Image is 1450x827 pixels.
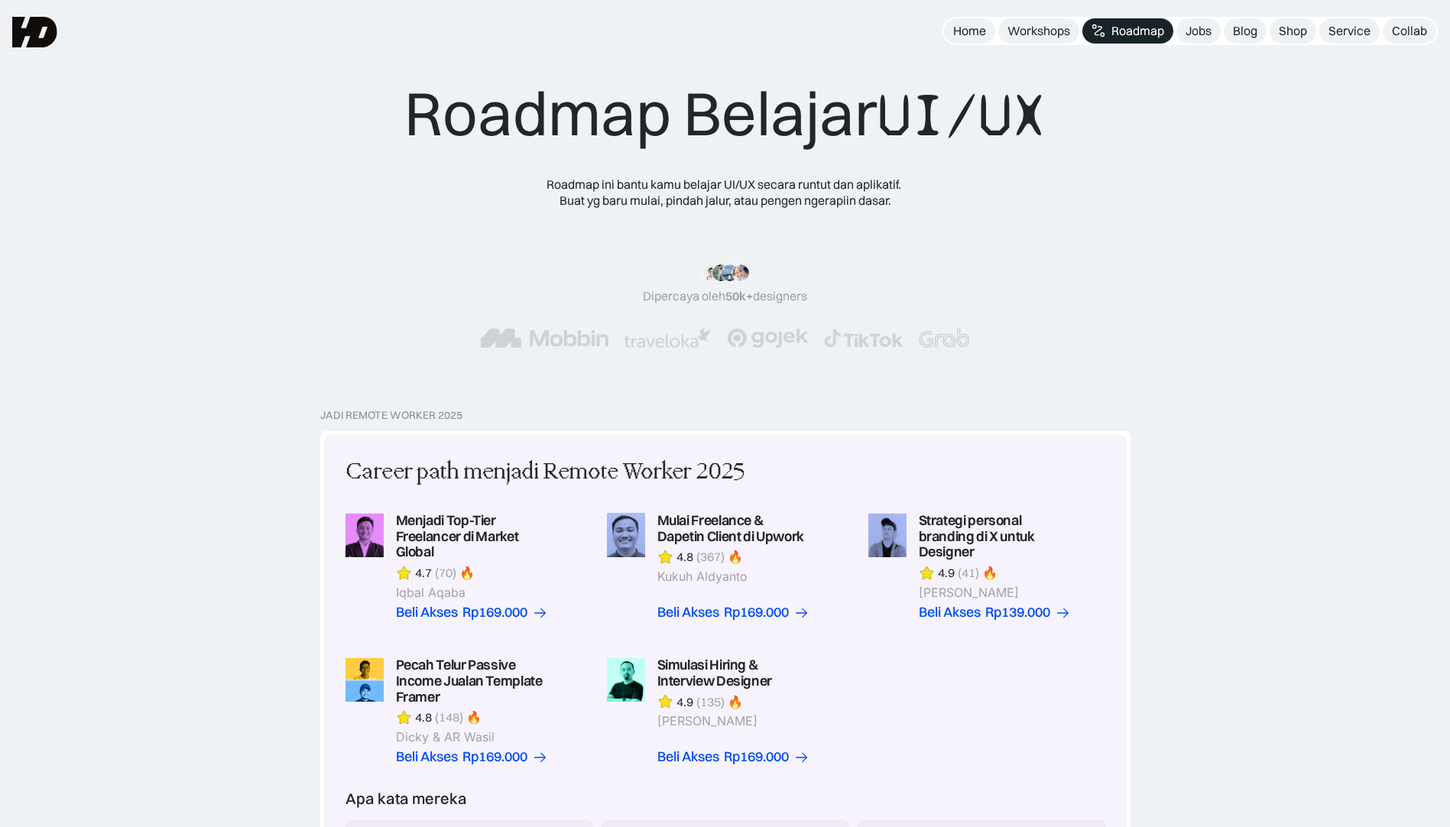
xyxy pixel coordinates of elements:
[1392,23,1427,39] div: Collab
[877,79,1046,152] span: UI/UX
[320,409,462,422] div: Jadi Remote Worker 2025
[1007,23,1070,39] div: Workshops
[944,18,995,44] a: Home
[724,605,789,621] div: Rp169.000
[998,18,1079,44] a: Workshops
[396,605,458,621] div: Beli Akses
[1279,23,1307,39] div: Shop
[657,605,719,621] div: Beli Akses
[1319,18,1380,44] a: Service
[534,177,916,209] div: Roadmap ini bantu kamu belajar UI/UX secara runtut dan aplikatif. Buat yg baru mulai, pindah jalu...
[396,605,548,621] a: Beli AksesRp169.000
[345,790,467,808] div: Apa kata mereka
[1111,23,1164,39] div: Roadmap
[725,288,753,303] span: 50k+
[1082,18,1173,44] a: Roadmap
[657,749,719,765] div: Beli Akses
[643,288,807,304] div: Dipercaya oleh designers
[953,23,986,39] div: Home
[657,605,809,621] a: Beli AksesRp169.000
[724,749,789,765] div: Rp169.000
[396,749,548,765] a: Beli AksesRp169.000
[985,605,1050,621] div: Rp139.000
[462,749,527,765] div: Rp169.000
[1270,18,1316,44] a: Shop
[919,605,1071,621] a: Beli AksesRp139.000
[404,76,1046,152] div: Roadmap Belajar
[396,749,458,765] div: Beli Akses
[919,605,981,621] div: Beli Akses
[1328,23,1371,39] div: Service
[462,605,527,621] div: Rp169.000
[657,749,809,765] a: Beli AksesRp169.000
[1186,23,1212,39] div: Jobs
[1383,18,1436,44] a: Collab
[1233,23,1257,39] div: Blog
[1176,18,1221,44] a: Jobs
[1224,18,1267,44] a: Blog
[345,456,744,488] div: Career path menjadi Remote Worker 2025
